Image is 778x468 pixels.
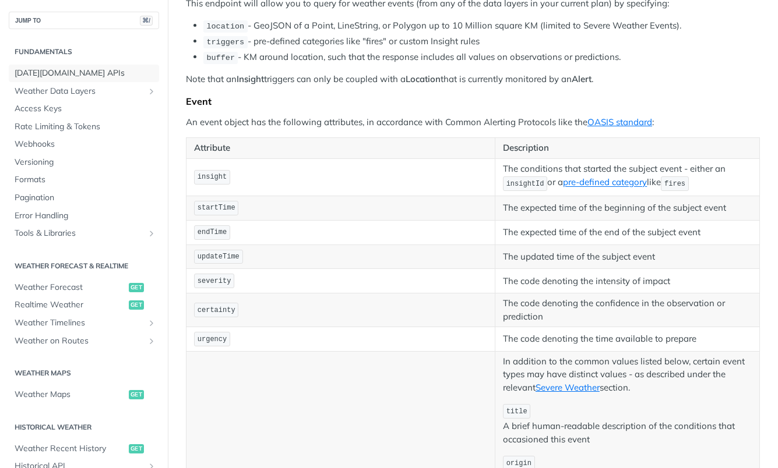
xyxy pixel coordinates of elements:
[140,16,153,26] span: ⌘/
[9,422,159,432] h2: Historical Weather
[147,229,156,238] button: Show subpages for Tools & Libraries
[503,201,752,215] p: The expected time of the beginning of the subject event
[15,443,126,455] span: Weather Recent History
[9,279,159,296] a: Weather Forecastget
[9,207,159,225] a: Error Handling
[198,204,235,212] span: startTime
[15,68,156,79] span: [DATE][DOMAIN_NAME] APIs
[129,390,144,399] span: get
[198,277,231,285] span: severity
[15,103,156,115] span: Access Keys
[506,407,527,416] span: title
[9,118,159,136] a: Rate Limiting & Tokens
[9,440,159,458] a: Weather Recent Historyget
[503,275,752,288] p: The code denoting the intensity of impact
[9,314,159,332] a: Weather TimelinesShow subpages for Weather Timelines
[198,306,235,314] span: certainty
[147,318,156,328] button: Show subpages for Weather Timelines
[186,95,760,107] div: Event
[503,355,752,395] p: In addition to the common values listed below, certain event types may have distinct values - as ...
[9,154,159,171] a: Versioning
[206,22,244,31] span: location
[9,296,159,314] a: Realtime Weatherget
[503,250,752,264] p: The updated time of the subject event
[664,180,685,188] span: fires
[506,459,531,467] span: origin
[9,368,159,378] h2: Weather Maps
[503,162,752,192] p: The conditions that started the subject event - either an or a like
[206,38,244,47] span: triggers
[129,444,144,453] span: get
[198,253,240,261] span: updateTime
[15,210,156,222] span: Error Handling
[15,317,144,329] span: Weather Timelines
[198,228,227,236] span: endTime
[15,299,126,311] span: Realtime Weather
[587,116,652,127] a: OASIS standard
[9,332,159,350] a: Weather on RoutesShow subpages for Weather on Routes
[129,300,144,310] span: get
[15,335,144,347] span: Weather on Routes
[147,336,156,346] button: Show subpages for Weather on Routes
[203,35,760,48] li: - pre-defined categories like "fires" or custom Insight rules
[237,73,264,84] strong: Insight
[15,389,126,400] span: Weather Maps
[147,87,156,96] button: Show subpages for Weather Data Layers
[503,141,752,155] p: Description
[129,283,144,292] span: get
[203,51,760,64] li: - KM around location, such that the response includes all values on observations or predictions.
[198,173,227,181] span: insight
[206,54,235,62] span: buffer
[506,180,544,188] span: insightId
[503,226,752,239] p: The expected time of the end of the subject event
[15,86,144,97] span: Weather Data Layers
[15,157,156,168] span: Versioning
[9,83,159,100] a: Weather Data LayersShow subpages for Weather Data Layers
[15,121,156,133] span: Rate Limiting & Tokens
[9,47,159,57] h2: Fundamentals
[203,19,760,33] li: - GeoJSON of a Point, LineString, or Polygon up to 10 Million square KM (limited to Severe Weathe...
[9,171,159,189] a: Formats
[15,192,156,204] span: Pagination
[9,261,159,271] h2: Weather Forecast & realtime
[536,382,600,393] a: Severe Weather
[9,100,159,118] a: Access Keys
[186,116,760,129] p: An event object has the following attributes, in accordance with Common Alerting Protocols like t...
[194,141,487,155] p: Attribute
[9,225,159,242] a: Tools & LibrariesShow subpages for Tools & Libraries
[15,282,126,293] span: Weather Forecast
[503,403,752,446] p: A brief human-readable description of the conditions that occasioned this event
[9,136,159,153] a: Webhooks
[563,177,647,188] a: pre-defined category
[15,139,156,150] span: Webhooks
[15,228,144,239] span: Tools & Libraries
[198,335,227,343] span: urgency
[9,189,159,207] a: Pagination
[406,73,441,84] strong: Location
[9,386,159,403] a: Weather Mapsget
[572,73,592,84] strong: Alert
[503,297,752,323] p: The code denoting the confidence in the observation or prediction
[186,73,760,86] p: Note that an triggers can only be coupled with a that is currently monitored by an .
[503,332,752,346] p: The code denoting the time available to prepare
[9,65,159,82] a: [DATE][DOMAIN_NAME] APIs
[9,12,159,29] button: JUMP TO⌘/
[15,174,156,186] span: Formats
